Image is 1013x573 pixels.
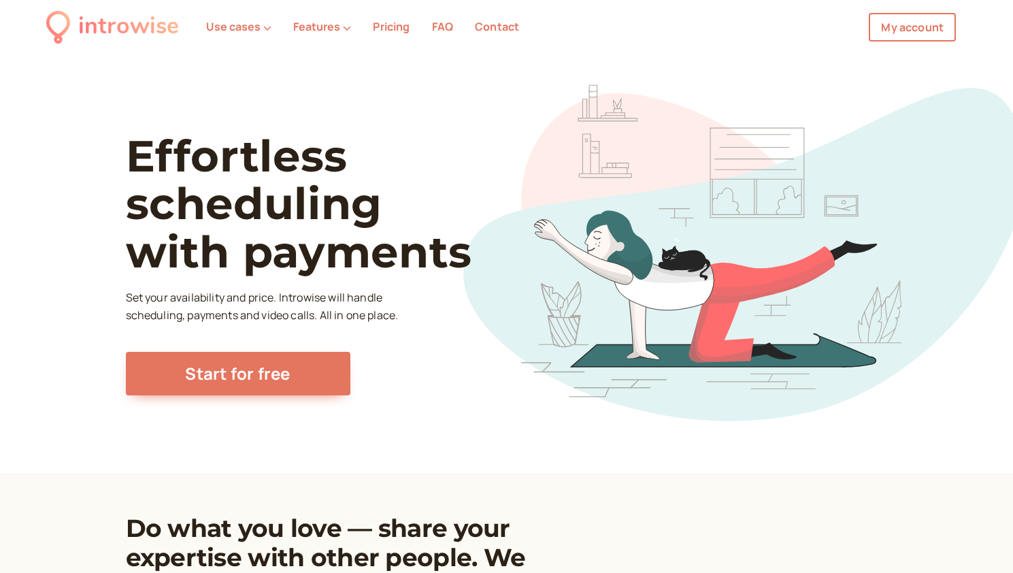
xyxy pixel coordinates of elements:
[126,289,402,325] p: Set your availability and price. Introwise will handle scheduling, payments and video calls. All ...
[78,8,179,46] div: introwise
[126,352,350,395] a: Start for free
[46,8,179,46] a: introwise
[945,508,1013,573] iframe: Chat Widget
[475,19,519,34] a: Contact
[206,20,271,33] button: Use cases
[869,13,956,42] a: My account
[126,132,521,276] h1: Effortless scheduling with payments
[293,20,351,33] button: Features
[373,19,410,34] a: Pricing
[432,19,453,34] a: FAQ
